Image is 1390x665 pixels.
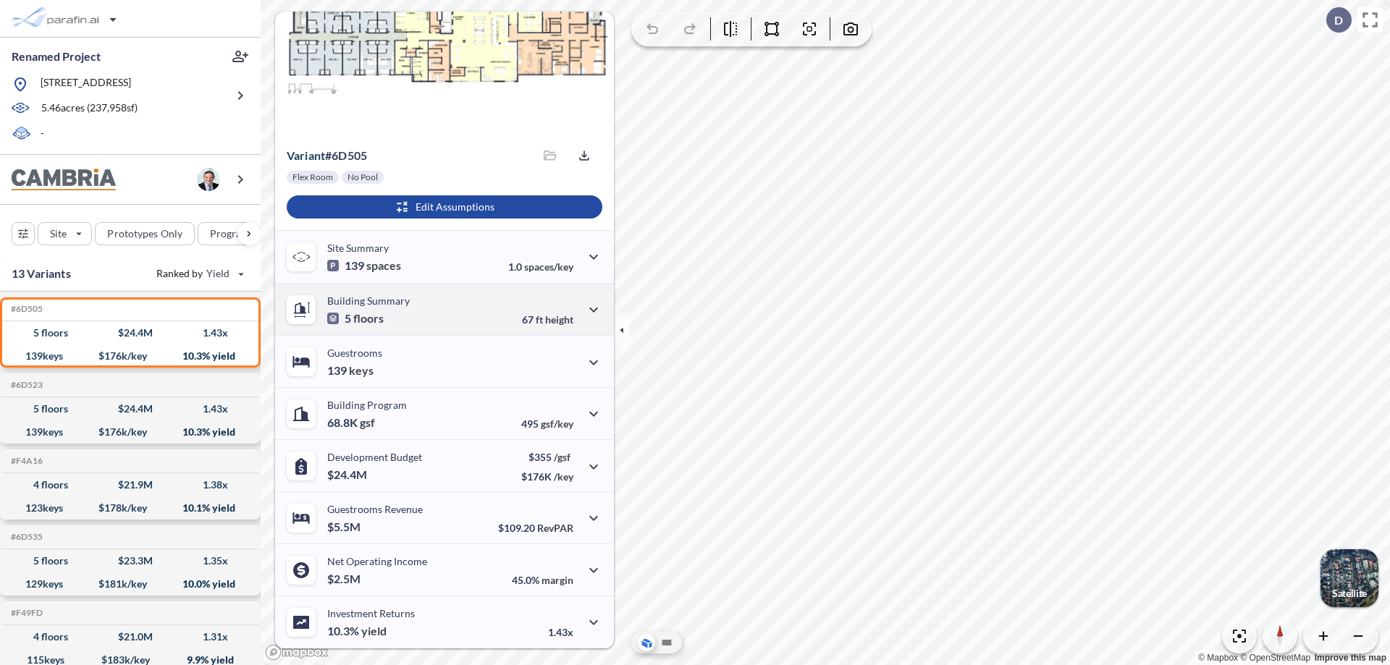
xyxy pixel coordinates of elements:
button: Edit Assumptions [287,195,602,219]
button: Prototypes Only [95,222,195,245]
p: 495 [521,418,573,430]
p: Development Budget [327,451,422,463]
p: Renamed Project [12,48,101,64]
span: height [545,313,573,326]
h5: Click to copy the code [8,608,43,618]
span: ft [536,313,543,326]
p: 5 [327,311,384,326]
p: Site [50,226,67,241]
span: gsf [360,415,375,430]
p: $355 [521,451,573,463]
p: 68.8K [327,415,375,430]
p: Building Program [327,399,407,411]
p: 139 [327,258,401,273]
span: spaces [366,258,401,273]
a: OpenStreetMap [1240,653,1310,663]
p: $5.5M [327,520,363,534]
span: floors [353,311,384,326]
span: Variant [287,148,325,162]
p: Edit Assumptions [416,200,494,214]
p: $24.4M [327,467,369,482]
span: Yield [206,266,230,281]
p: Program [210,226,250,241]
button: Ranked by Yield [145,262,253,285]
p: Guestrooms Revenue [327,503,423,515]
p: 139 [327,363,374,378]
button: Site [38,222,92,245]
p: Building Summary [327,295,410,307]
h5: Click to copy the code [8,456,43,466]
p: 1.0 [508,261,573,273]
span: gsf/key [541,418,573,430]
p: Guestrooms [327,347,382,359]
img: Switcher Image [1320,549,1378,607]
button: Program [198,222,276,245]
a: Improve this map [1315,653,1386,663]
a: Mapbox [1198,653,1238,663]
p: 45.0% [512,574,573,586]
p: Site Summary [327,242,389,254]
span: margin [542,574,573,586]
p: D [1334,14,1343,27]
h5: Click to copy the code [8,304,43,314]
a: Mapbox homepage [265,644,329,661]
p: Net Operating Income [327,555,427,567]
p: [STREET_ADDRESS] [41,75,131,93]
p: $2.5M [327,572,363,586]
p: Investment Returns [327,607,415,619]
p: # 6d505 [287,148,367,163]
p: - [41,126,44,143]
button: Switcher ImageSatellite [1320,549,1378,607]
p: 67 [522,313,573,326]
p: 13 Variants [12,265,71,282]
p: $176K [521,470,573,483]
p: 5.46 acres ( 237,958 sf) [41,101,138,117]
button: Site Plan [658,634,675,651]
span: RevPAR [537,522,573,534]
span: yield [361,624,387,638]
p: Prototypes Only [107,226,182,241]
span: spaces/key [524,261,573,273]
span: /gsf [554,451,570,463]
span: keys [349,363,374,378]
p: No Pool [347,171,378,183]
p: Flex Room [292,171,333,183]
img: BrandImage [12,169,116,191]
p: Satellite [1332,588,1367,599]
h5: Click to copy the code [8,380,43,390]
p: 10.3% [327,624,387,638]
h5: Click to copy the code [8,532,43,542]
img: user logo [197,168,220,191]
span: /key [554,470,573,483]
button: Aerial View [638,634,655,651]
p: $109.20 [498,522,573,534]
p: 1.43x [548,626,573,638]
